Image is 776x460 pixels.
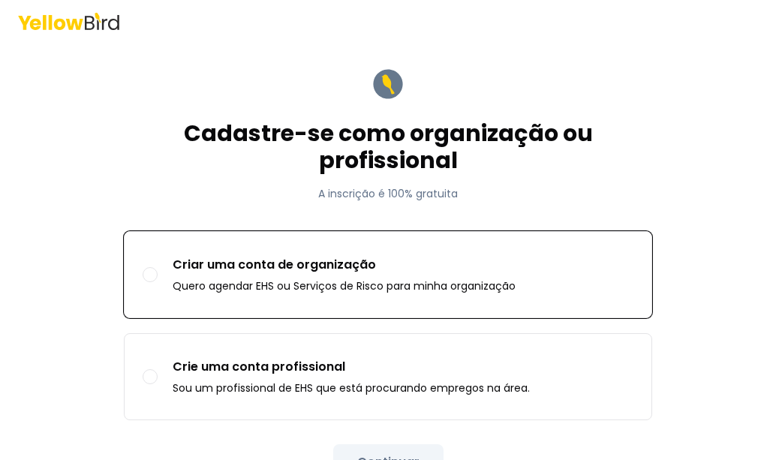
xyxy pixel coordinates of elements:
font: Crie uma conta profissional [173,358,345,375]
button: Criar uma conta de organizaçãoQuero agendar EHS ou Serviços de Risco para minha organização [143,267,158,282]
font: A inscrição é 100% gratuita [318,186,458,201]
font: Sou um profissional de EHS que está procurando empregos na área. [173,380,530,395]
font: Quero agendar EHS ou Serviços de Risco para minha organização [173,278,516,293]
font: Cadastre-se como organização ou profissional [184,117,593,176]
font: Criar uma conta de organização [173,256,376,273]
button: Crie uma conta profissionalSou um profissional de EHS que está procurando empregos na área. [143,369,158,384]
